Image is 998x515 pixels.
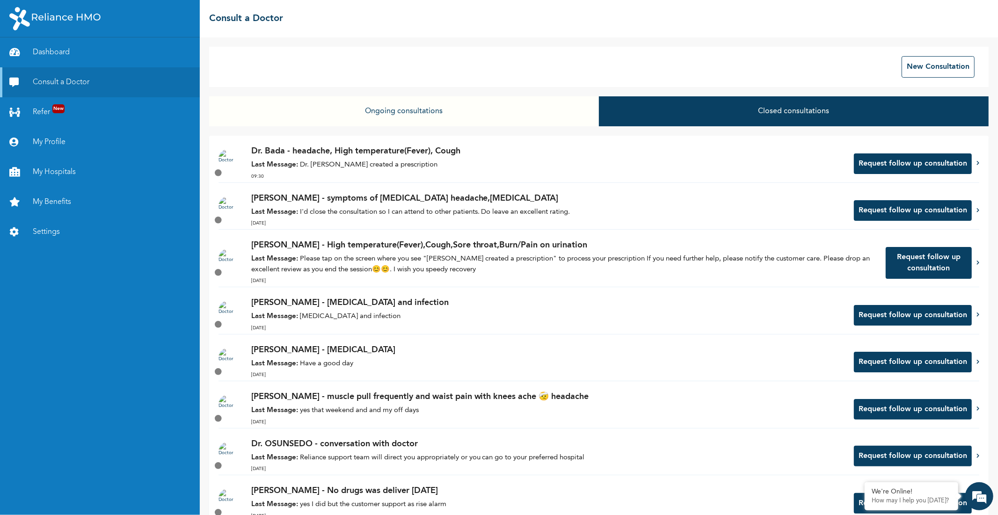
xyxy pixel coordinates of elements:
button: Request follow up consultation [854,493,972,514]
p: yes that weekend and and my off days [251,406,845,416]
strong: Last Message: [251,407,298,414]
div: Minimize live chat window [153,5,176,27]
p: [DATE] [251,419,845,426]
img: RelianceHMO's Logo [9,7,101,30]
img: Doctor [219,442,237,461]
span: New [52,104,65,113]
button: Request follow up consultation [886,247,972,279]
p: Dr. Bada - headache, High temperature(Fever), Cough [251,145,845,158]
img: Doctor [219,196,237,215]
div: Chat with us now [49,52,157,65]
strong: Last Message: [251,360,298,367]
textarea: Type your message and hit 'Enter' [5,284,178,317]
p: yes I did but the customer support as rise alarm [251,500,845,510]
p: [DATE] [251,277,877,284]
button: Closed consultations [599,96,989,126]
img: Doctor [219,395,237,413]
p: [PERSON_NAME] - No drugs was deliver [DATE] [251,485,845,497]
button: New Consultation [902,56,975,78]
p: [DATE] [251,465,845,472]
p: [PERSON_NAME] - symptoms of [MEDICAL_DATA] headache,[MEDICAL_DATA] [251,192,845,205]
h2: Consult a Doctor [209,12,283,26]
img: d_794563401_company_1708531726252_794563401 [17,47,38,70]
p: [PERSON_NAME] - High temperature(Fever),Cough,Sore throat,Burn/Pain on urination [251,239,877,252]
button: Request follow up consultation [854,305,972,326]
img: Doctor [219,489,237,508]
strong: Last Message: [251,161,298,168]
p: Have a good day [251,359,845,370]
img: Doctor [219,249,237,268]
p: How may I help you today? [872,497,951,505]
p: [MEDICAL_DATA] and infection [251,312,845,322]
p: Please tap on the screen where you see "[PERSON_NAME] created a prescription" to process your pre... [251,254,877,275]
p: Dr. [PERSON_NAME] created a prescription [251,160,845,171]
p: [DATE] [251,220,845,227]
button: Request follow up consultation [854,399,972,420]
button: Request follow up consultation [854,446,972,466]
p: I'd close the consultation so I can attend to other patients. Do leave an excellent rating. [251,207,845,218]
p: 09:30 [251,173,845,180]
strong: Last Message: [251,501,298,508]
div: FAQs [92,317,179,346]
img: Doctor [219,149,237,168]
p: [DATE] [251,371,845,378]
button: Request follow up consultation [854,153,972,174]
span: Conversation [5,334,92,340]
strong: Last Message: [251,454,298,461]
p: [PERSON_NAME] - muscle pull frequently and waist pain with knees ache 🤕 headache [251,391,845,403]
strong: Last Message: [251,255,298,262]
p: Dr. OSUNSEDO - conversation with doctor [251,438,845,450]
img: Doctor [219,301,237,319]
p: [PERSON_NAME] - [MEDICAL_DATA] [251,344,845,356]
strong: Last Message: [251,209,298,216]
p: [DATE] [251,325,845,332]
button: Request follow up consultation [854,352,972,372]
span: We're online! [54,132,129,227]
button: Request follow up consultation [854,200,972,221]
div: We're Online! [872,488,951,496]
strong: Last Message: [251,313,298,320]
p: [PERSON_NAME] - [MEDICAL_DATA] and infection [251,297,845,309]
p: Reliance support team will direct you appropriately or you can go to your preferred hospital [251,453,845,464]
img: Doctor [219,348,237,367]
button: Ongoing consultations [209,96,599,126]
